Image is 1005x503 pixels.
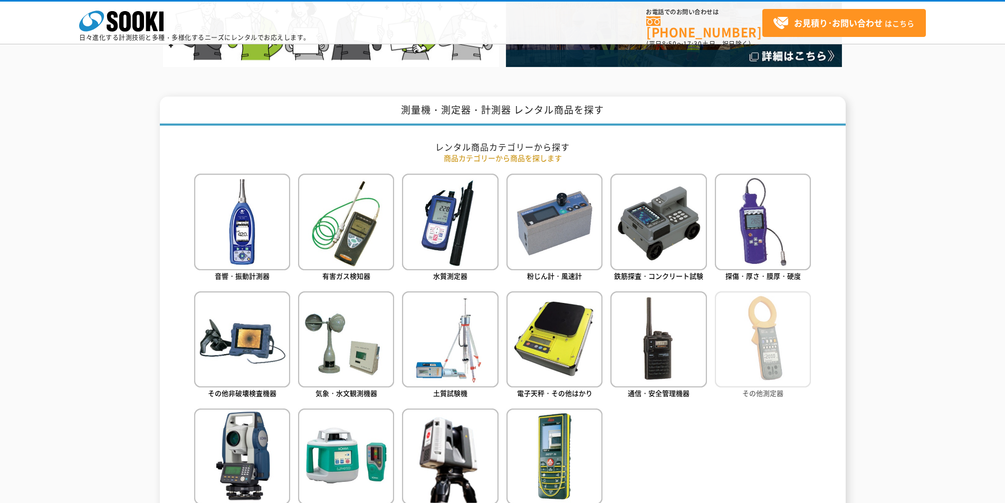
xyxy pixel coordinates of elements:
[683,39,702,49] span: 17:30
[402,291,498,401] a: 土質試験機
[298,291,394,401] a: 気象・水文観測機器
[194,291,290,401] a: その他非破壊検査機器
[662,39,677,49] span: 8:50
[160,97,846,126] h1: 測量機・測定器・計測器 レンタル商品を探す
[194,141,811,153] h2: レンタル商品カテゴリーから探す
[79,34,310,41] p: 日々進化する計測技術と多種・多様化するニーズにレンタルでお応えします。
[194,174,290,283] a: 音響・振動計測器
[298,174,394,270] img: 有害ガス検知器
[715,174,811,270] img: 探傷・厚さ・膜厚・硬度
[506,174,602,270] img: 粉じん計・風速計
[506,174,602,283] a: 粉じん計・風速計
[646,16,762,38] a: [PHONE_NUMBER]
[506,291,602,387] img: 電子天秤・その他はかり
[715,291,811,387] img: その他測定器
[517,388,592,398] span: 電子天秤・その他はかり
[208,388,276,398] span: その他非破壊検査機器
[794,16,883,29] strong: お見積り･お問い合わせ
[742,388,783,398] span: その他測定器
[614,271,703,281] span: 鉄筋探査・コンクリート試験
[715,291,811,401] a: その他測定器
[628,388,690,398] span: 通信・安全管理機器
[527,271,582,281] span: 粉じん計・風速計
[402,174,498,283] a: 水質測定器
[298,174,394,283] a: 有害ガス検知器
[610,174,706,283] a: 鉄筋探査・コンクリート試験
[433,271,467,281] span: 水質測定器
[610,174,706,270] img: 鉄筋探査・コンクリート試験
[402,291,498,387] img: 土質試験機
[194,174,290,270] img: 音響・振動計測器
[715,174,811,283] a: 探傷・厚さ・膜厚・硬度
[646,9,762,15] span: お電話でのお問い合わせは
[402,174,498,270] img: 水質測定器
[773,15,914,31] span: はこちら
[506,291,602,401] a: 電子天秤・その他はかり
[322,271,370,281] span: 有害ガス検知器
[610,291,706,401] a: 通信・安全管理機器
[725,271,801,281] span: 探傷・厚さ・膜厚・硬度
[610,291,706,387] img: 通信・安全管理機器
[433,388,467,398] span: 土質試験機
[298,291,394,387] img: 気象・水文観測機器
[215,271,270,281] span: 音響・振動計測器
[646,39,751,49] span: (平日 ～ 土日、祝日除く)
[315,388,377,398] span: 気象・水文観測機器
[762,9,926,37] a: お見積り･お問い合わせはこちら
[194,291,290,387] img: その他非破壊検査機器
[194,153,811,164] p: 商品カテゴリーから商品を探します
